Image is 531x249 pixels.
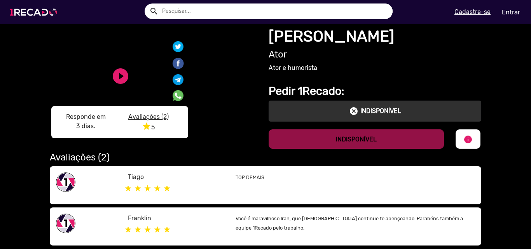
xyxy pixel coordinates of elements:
p: Franklin [128,214,224,223]
p: INDISPONÍVEL [360,106,401,116]
input: Pesquisar... [156,3,393,19]
mat-icon: info [463,135,473,144]
i: Share on Telegram [173,73,183,80]
span: 5 [142,124,155,131]
u: Cadastre-se [454,8,491,16]
p: Responde em [58,112,114,122]
mat-icon: Example home icon [149,7,159,16]
button: Example home icon [147,4,160,17]
video: S1RECADO vídeos dedicados para fãs e empresas [51,35,187,103]
img: share-1recado.png [56,172,75,192]
p: Ator e humorista [269,63,481,73]
img: Compartilhe no facebook [172,57,184,70]
small: TOP DEMAIS [236,174,264,180]
i: Share on WhatsApp [173,89,183,96]
h2: Pedir 1Recado: [269,84,481,98]
img: Compartilhe no whatsapp [173,90,183,101]
a: play_circle_filled [111,67,130,85]
i: Share on Facebook [172,56,184,64]
h1: [PERSON_NAME] [269,27,481,46]
img: share-1recado.png [56,214,75,233]
i: star [142,122,151,131]
u: Avaliações (2) [128,113,169,120]
mat-icon: cancel [349,106,358,116]
button: INDISPONÍVEL [269,129,444,149]
small: Você é maravilhoso Iran, que [DEMOGRAPHIC_DATA] continue te abençoando. Parabéns também a equipe ... [236,216,463,231]
i: Share on Twitter [173,42,183,50]
b: INDISPONÍVEL [336,136,377,143]
img: Compartilhe no twitter [173,41,183,52]
img: Compartilhe no telegram [173,74,183,85]
p: Tiago [128,172,224,182]
h2: Ator [269,49,481,60]
h2: Avaliações (2) [50,152,481,163]
a: Entrar [497,5,525,19]
b: 3 dias. [76,122,95,130]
